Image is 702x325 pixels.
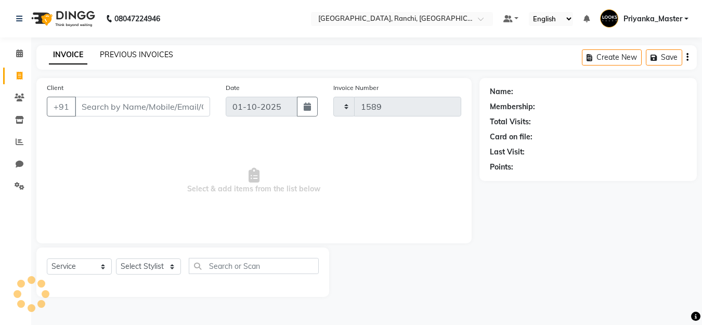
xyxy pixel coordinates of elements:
[47,129,461,233] span: Select & add items from the list below
[646,49,682,66] button: Save
[623,14,682,24] span: Priyanka_Master
[75,97,210,116] input: Search by Name/Mobile/Email/Code
[490,101,535,112] div: Membership:
[490,132,532,142] div: Card on file:
[189,258,319,274] input: Search or Scan
[333,83,379,93] label: Invoice Number
[100,50,173,59] a: PREVIOUS INVOICES
[582,49,642,66] button: Create New
[47,97,76,116] button: +91
[600,9,618,28] img: Priyanka_Master
[47,83,63,93] label: Client
[490,147,525,158] div: Last Visit:
[490,162,513,173] div: Points:
[490,86,513,97] div: Name:
[114,4,160,33] b: 08047224946
[490,116,531,127] div: Total Visits:
[49,46,87,64] a: INVOICE
[27,4,98,33] img: logo
[226,83,240,93] label: Date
